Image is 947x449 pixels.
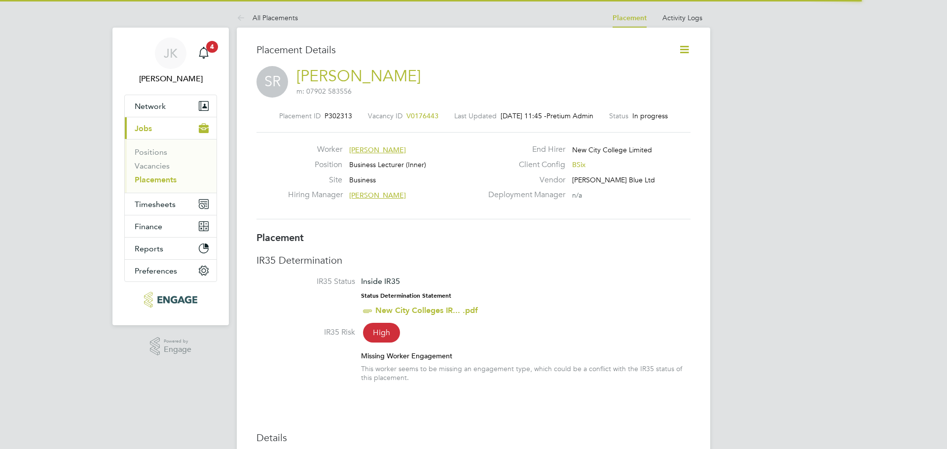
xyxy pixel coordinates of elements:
[296,87,352,96] span: m: 07902 583556
[125,193,217,215] button: Timesheets
[124,37,217,85] a: JK[PERSON_NAME]
[363,323,400,343] span: High
[135,147,167,157] a: Positions
[135,161,170,171] a: Vacancies
[349,191,406,200] span: [PERSON_NAME]
[572,191,582,200] span: n/a
[361,364,691,382] div: This worker seems to be missing an engagement type, which could be a conflict with the IR35 statu...
[375,306,478,315] a: New City Colleges IR... .pdf
[112,28,229,325] nav: Main navigation
[279,111,321,120] label: Placement ID
[361,276,400,286] span: Inside IR35
[256,66,288,98] span: SR
[164,337,191,345] span: Powered by
[325,111,352,120] span: P302313
[135,124,152,133] span: Jobs
[349,175,376,184] span: Business
[632,111,668,120] span: In progress
[237,13,298,22] a: All Placements
[256,327,355,338] label: IR35 Risk
[125,260,217,281] button: Preferences
[256,276,355,287] label: IR35 Status
[361,351,691,360] div: Missing Worker Engagement
[349,160,426,169] span: Business Lecturer (Inner)
[256,232,304,243] b: Placement
[572,160,585,169] span: BSix
[125,139,217,193] div: Jobs
[501,111,546,120] span: [DATE] 11:45 -
[150,337,192,356] a: Powered byEngage
[349,145,406,154] span: [PERSON_NAME]
[206,41,218,53] span: 4
[135,266,177,276] span: Preferences
[124,292,217,308] a: Go to home page
[135,102,166,111] span: Network
[609,111,628,120] label: Status
[125,95,217,117] button: Network
[288,175,342,185] label: Site
[361,292,451,299] strong: Status Determination Statement
[288,144,342,155] label: Worker
[368,111,402,120] label: Vacancy ID
[288,160,342,170] label: Position
[194,37,214,69] a: 4
[482,160,565,170] label: Client Config
[135,222,162,231] span: Finance
[482,190,565,200] label: Deployment Manager
[482,144,565,155] label: End Hirer
[546,111,593,120] span: Pretium Admin
[125,238,217,259] button: Reports
[256,254,691,267] h3: IR35 Determination
[144,292,197,308] img: henry-blue-logo-retina.png
[164,47,178,60] span: JK
[406,111,438,120] span: V0176443
[572,145,652,154] span: New City College Limited
[124,73,217,85] span: Joel Kinsella
[288,190,342,200] label: Hiring Manager
[296,67,421,86] a: [PERSON_NAME]
[256,431,691,444] h3: Details
[572,175,655,184] span: [PERSON_NAME] Blue Ltd
[164,345,191,354] span: Engage
[135,200,176,209] span: Timesheets
[613,14,647,22] a: Placement
[125,215,217,237] button: Finance
[454,111,497,120] label: Last Updated
[662,13,702,22] a: Activity Logs
[482,175,565,185] label: Vendor
[135,175,177,184] a: Placements
[135,244,163,253] span: Reports
[125,117,217,139] button: Jobs
[256,43,663,56] h3: Placement Details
